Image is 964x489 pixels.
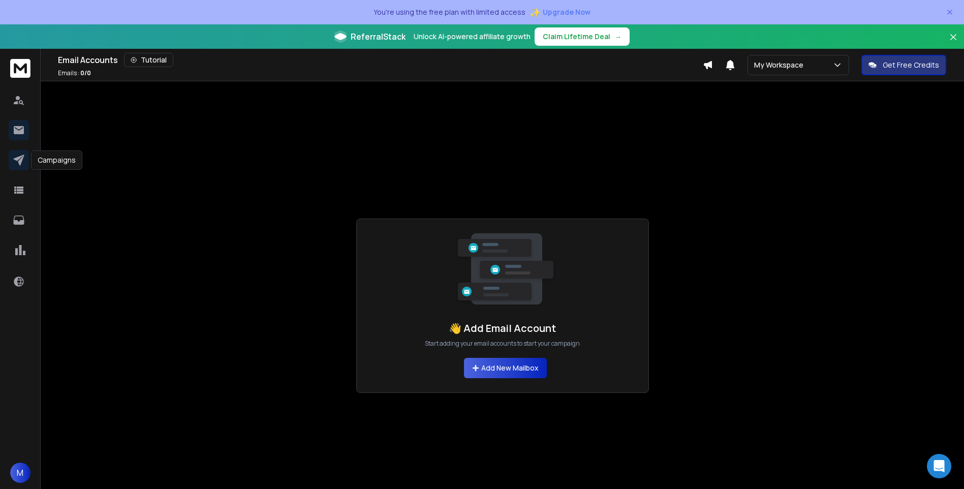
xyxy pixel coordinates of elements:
span: ✨ [530,5,541,19]
span: ReferralStack [351,30,406,43]
span: → [614,32,621,42]
button: ✨Upgrade Now [530,2,590,22]
p: You're using the free plan with limited access [374,7,525,17]
button: M [10,463,30,483]
button: Close banner [947,30,960,55]
p: Unlock AI-powered affiliate growth [414,32,531,42]
p: Start adding your email accounts to start your campaign [425,340,580,348]
h1: 👋 Add Email Account [449,321,556,335]
div: Email Accounts [58,53,703,67]
div: Open Intercom Messenger [927,454,951,478]
button: Get Free Credits [861,55,946,75]
button: Tutorial [124,53,173,67]
button: Add New Mailbox [464,358,547,378]
p: Emails : [58,69,91,77]
button: Claim Lifetime Deal→ [535,27,630,46]
span: Upgrade Now [543,7,590,17]
span: 0 / 0 [80,69,91,77]
p: Get Free Credits [883,60,939,70]
div: Campaigns [31,150,82,170]
p: My Workspace [754,60,807,70]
